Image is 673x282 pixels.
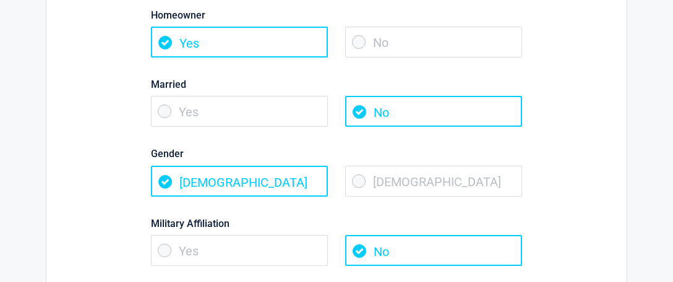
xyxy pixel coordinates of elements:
label: Gender [151,145,522,162]
span: Yes [151,235,328,266]
span: No [345,27,522,58]
span: Yes [151,27,328,58]
span: No [345,235,522,266]
span: [DEMOGRAPHIC_DATA] [345,166,522,197]
span: No [345,96,522,127]
label: Military Affiliation [151,215,522,232]
span: Yes [151,96,328,127]
span: [DEMOGRAPHIC_DATA] [151,166,328,197]
label: Married [151,76,522,93]
label: Homeowner [151,7,522,23]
